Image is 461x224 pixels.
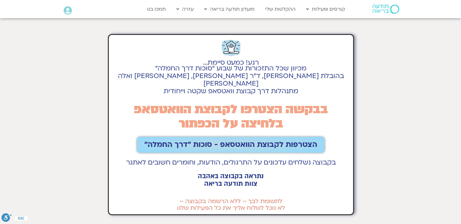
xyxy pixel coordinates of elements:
a: ההקלטות שלי [262,3,299,15]
h2: מכיוון שכל התזכורות של שבוע "סוכות דרך החמלה" בהובלת [PERSON_NAME], ד״ר [PERSON_NAME], [PERSON_NA... [112,65,350,95]
h2: לתשומת לבך – ללא הרשמה בקבוצה – לא נוכל לשלוח אליך את כל הפעילות שלנו [112,198,350,211]
h2: נתראה בקבוצה באהבה צוות תודעה בריאה [112,172,350,188]
h2: בקבוצה נשלחים עדכונים על התרגולים, הודעות, וחומרים חשובים לאתגר [112,159,350,166]
a: תמכו בנו [144,3,169,15]
a: קורסים ופעילות [303,3,348,15]
a: עזרה [173,3,197,15]
h2: רגע! כמעט סיימת... [112,62,350,63]
img: תודעה בריאה [372,5,399,14]
a: מועדון תודעה בריאה [201,3,258,15]
h2: בבקשה הצטרפו לקבוצת הוואטסאפ בלחיצה על הכפתור [112,102,350,131]
a: הצטרפות לקבוצת הוואטסאפ - סוכות ״דרך החמלה״ [137,137,325,153]
span: הצטרפות לקבוצת הוואטסאפ - סוכות ״דרך החמלה״ [144,141,317,149]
